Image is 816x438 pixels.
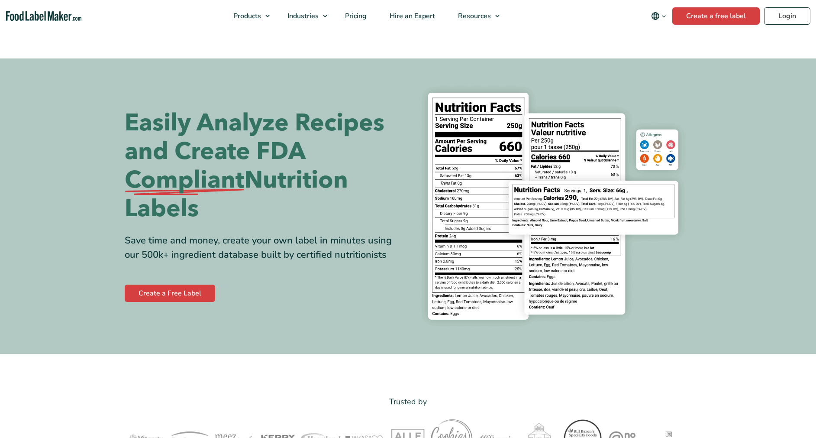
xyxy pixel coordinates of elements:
[125,234,402,262] div: Save time and money, create your own label in minutes using our 500k+ ingredient database built b...
[125,109,402,223] h1: Easily Analyze Recipes and Create FDA Nutrition Labels
[6,11,81,21] a: Food Label Maker homepage
[125,396,692,408] p: Trusted by
[125,166,244,195] span: Compliant
[764,7,810,25] a: Login
[342,11,368,21] span: Pricing
[645,7,672,25] button: Change language
[125,285,215,302] a: Create a Free Label
[455,11,492,21] span: Resources
[231,11,262,21] span: Products
[672,7,760,25] a: Create a free label
[387,11,436,21] span: Hire an Expert
[285,11,319,21] span: Industries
